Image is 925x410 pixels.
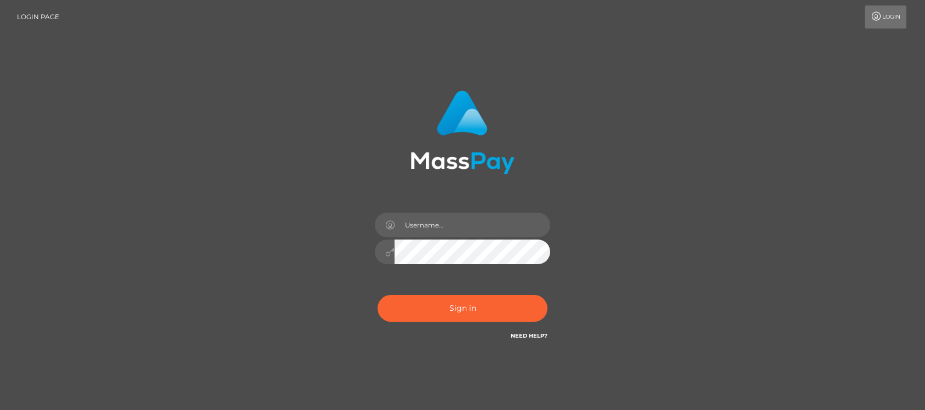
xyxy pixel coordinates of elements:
[511,332,547,339] a: Need Help?
[410,90,515,174] img: MassPay Login
[395,213,550,237] input: Username...
[865,5,906,29] a: Login
[378,295,547,322] button: Sign in
[17,5,59,29] a: Login Page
